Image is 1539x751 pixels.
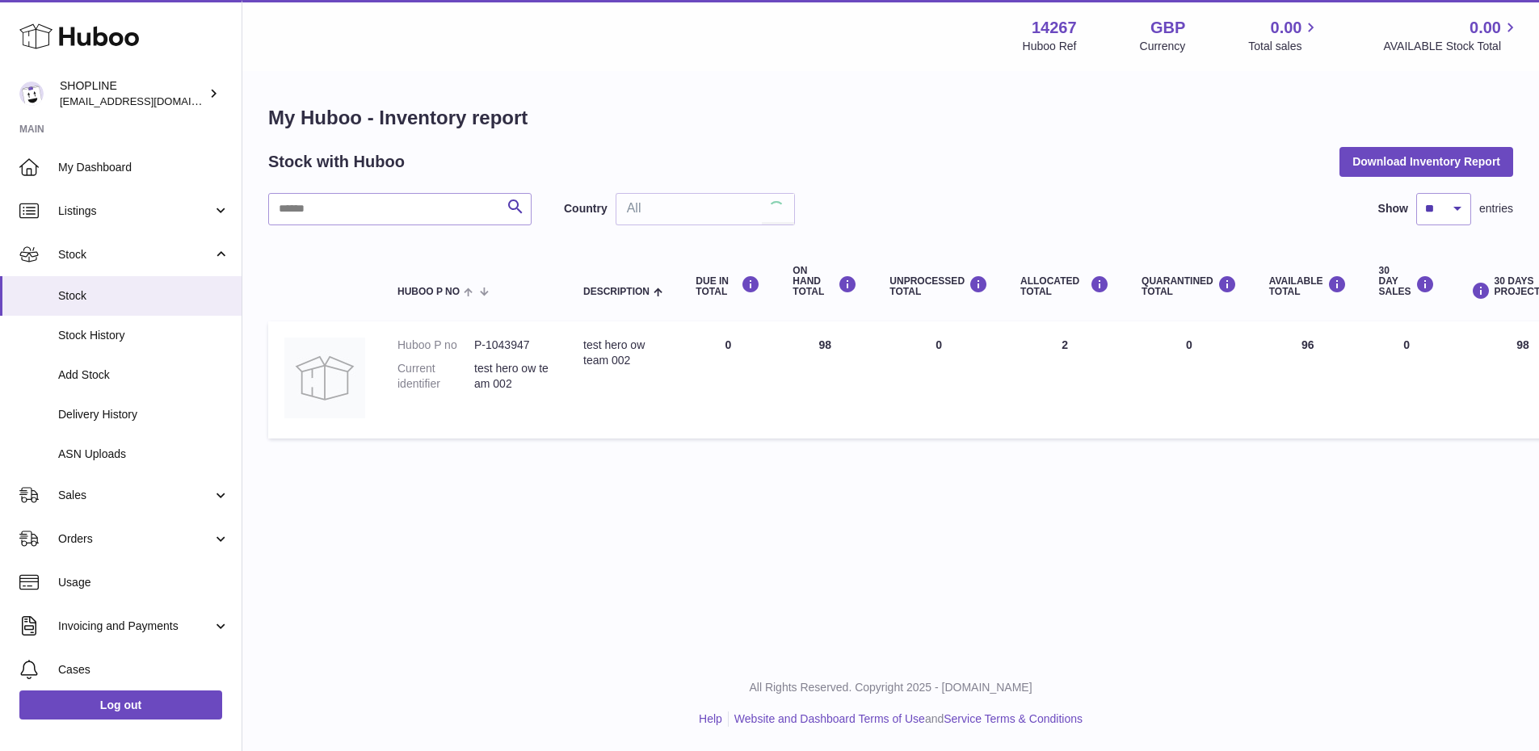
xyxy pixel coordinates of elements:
span: 0 [1186,338,1192,351]
span: Add Stock [58,367,229,383]
label: Country [564,201,608,216]
span: entries [1479,201,1513,216]
strong: 14267 [1032,17,1077,39]
a: 0.00 AVAILABLE Stock Total [1383,17,1520,54]
span: 0.00 [1271,17,1302,39]
a: Log out [19,690,222,720]
span: Stock History [58,328,229,343]
td: 0 [873,321,1004,438]
span: Total sales [1248,39,1320,54]
a: Help [699,712,722,725]
a: 0.00 Total sales [1248,17,1320,54]
span: Huboo P no [397,287,460,297]
strong: GBP [1150,17,1185,39]
dt: Huboo P no [397,338,474,353]
span: Listings [58,203,212,219]
td: 0 [679,321,776,438]
h2: Stock with Huboo [268,151,405,173]
div: AVAILABLE Total [1269,275,1347,297]
span: Usage [58,575,229,590]
div: 30 DAY SALES [1379,266,1435,298]
td: 98 [776,321,873,438]
div: Currency [1140,39,1186,54]
span: My Dashboard [58,160,229,175]
span: Stock [58,288,229,304]
div: UNPROCESSED Total [889,275,988,297]
dd: test hero ow team 002 [474,361,551,392]
div: SHOPLINE [60,78,205,109]
img: product image [284,338,365,418]
span: 0.00 [1470,17,1501,39]
div: DUE IN TOTAL [696,275,760,297]
div: Huboo Ref [1023,39,1077,54]
a: Service Terms & Conditions [944,712,1083,725]
h1: My Huboo - Inventory report [268,105,1513,131]
label: Show [1378,201,1408,216]
span: Sales [58,488,212,503]
span: Orders [58,531,212,547]
td: 2 [1004,321,1125,438]
span: Invoicing and Payments [58,619,212,634]
dt: Current identifier [397,361,474,392]
div: ON HAND Total [793,266,857,298]
div: test hero ow team 002 [583,338,663,368]
button: Download Inventory Report [1339,147,1513,176]
td: 96 [1253,321,1363,438]
div: QUARANTINED Total [1142,275,1237,297]
a: Website and Dashboard Terms of Use [734,712,925,725]
span: Description [583,287,650,297]
div: ALLOCATED Total [1020,275,1109,297]
span: [EMAIL_ADDRESS][DOMAIN_NAME] [60,94,238,107]
span: Cases [58,662,229,678]
span: AVAILABLE Stock Total [1383,39,1520,54]
span: Delivery History [58,407,229,422]
td: 0 [1363,321,1451,438]
p: All Rights Reserved. Copyright 2025 - [DOMAIN_NAME] [255,680,1526,695]
span: Stock [58,247,212,262]
img: internalAdmin-14267@internal.huboo.com [19,82,44,106]
li: and [729,711,1083,727]
dd: P-1043947 [474,338,551,353]
span: ASN Uploads [58,447,229,462]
